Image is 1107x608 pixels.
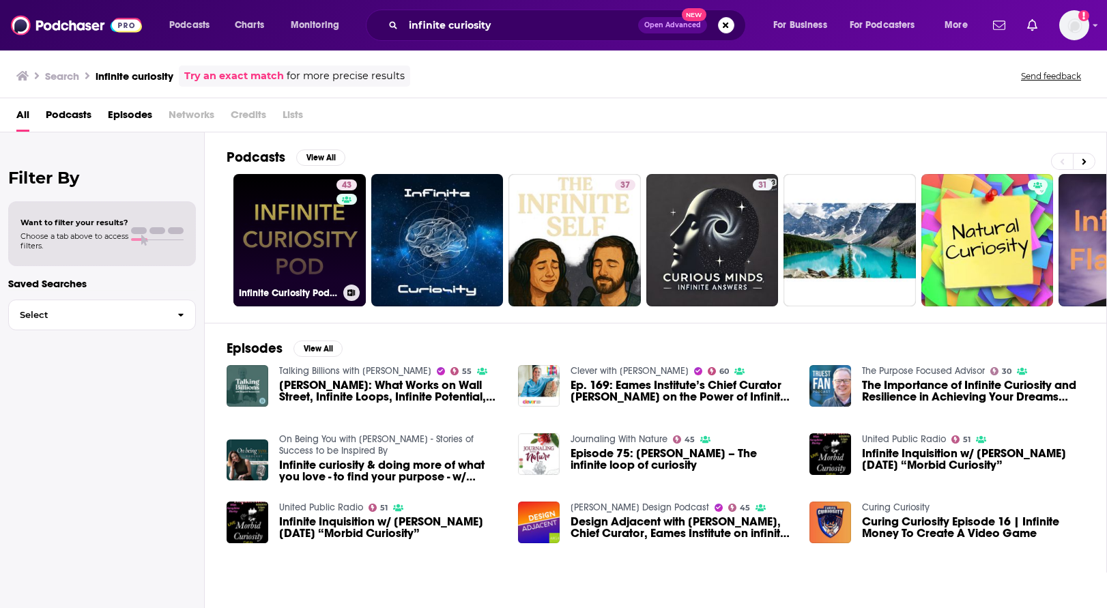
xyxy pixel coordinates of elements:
[279,459,502,482] a: Infinite curiosity & doing more of what you love - to find your purpose - w/ Susanna (Solo Episode)
[45,70,79,83] h3: Search
[227,340,283,357] h2: Episodes
[16,104,29,132] a: All
[758,179,767,192] span: 31
[620,179,630,192] span: 37
[638,17,707,33] button: Open AdvancedNew
[279,379,502,403] a: Jim O’Shaughnessy: What Works on Wall Street, Infinite Loops, Infinite Potential, Infinite Curios...
[9,310,167,319] span: Select
[773,16,827,35] span: For Business
[862,516,1084,539] span: Curing Curiosity Episode 16 | Infinite Money To Create A Video Game
[518,502,560,543] a: Design Adjacent with Llisa Demetrios, Chief Curator, Eames Institute on infinite curiosity, chain...
[862,433,946,445] a: United Public Radio
[809,502,851,543] img: Curing Curiosity Episode 16 | Infinite Money To Create A Video Game
[708,367,730,375] a: 60
[644,22,701,29] span: Open Advanced
[46,104,91,132] a: Podcasts
[518,433,560,475] img: Episode 75: Gargi Chugh – The infinite loop of curiosity
[227,502,268,543] img: Infinite Inquisition w/ Saraphine Hurley today “Morbid Curiosity”
[571,502,709,513] a: AIGA Design Podcast
[108,104,152,132] a: Episodes
[935,14,985,36] button: open menu
[462,368,472,375] span: 55
[646,174,779,306] a: 31
[296,149,345,166] button: View All
[850,16,915,35] span: For Podcasters
[227,439,268,481] img: Infinite curiosity & doing more of what you love - to find your purpose - w/ Susanna (Solo Episode)
[508,174,641,306] a: 37
[169,16,210,35] span: Podcasts
[518,365,560,407] img: Ep. 169: Eames Institute’s Chief Curator Llisa Demetrios on the Power of Infinite Curiosity
[862,379,1084,403] a: The Importance of Infinite Curiosity and Resilience in Achieving Your Dreams (featuring Trish Ove...
[571,448,793,471] a: Episode 75: Gargi Chugh – The infinite loop of curiosity
[342,179,351,192] span: 43
[11,12,142,38] img: Podchaser - Follow, Share and Rate Podcasts
[945,16,968,35] span: More
[291,16,339,35] span: Monitoring
[279,365,431,377] a: Talking Billions with Bogumil Baranowski
[862,365,985,377] a: The Purpose Focused Advisor
[1059,10,1089,40] button: Show profile menu
[169,104,214,132] span: Networks
[673,435,695,444] a: 45
[862,448,1084,471] span: Infinite Inquisition w/ [PERSON_NAME] [DATE] “Morbid Curiosity”
[728,504,751,512] a: 45
[1059,10,1089,40] span: Logged in as kindrieri
[8,300,196,330] button: Select
[227,365,268,407] img: Jim O’Shaughnessy: What Works on Wall Street, Infinite Loops, Infinite Potential, Infinite Curios...
[281,14,357,36] button: open menu
[20,218,128,227] span: Want to filter your results?
[8,168,196,188] h2: Filter By
[450,367,472,375] a: 55
[571,448,793,471] span: Episode 75: [PERSON_NAME] – The infinite loop of curiosity
[239,287,338,299] h3: Infinite Curiosity Pod with [PERSON_NAME]
[963,437,971,443] span: 51
[336,179,357,190] a: 43
[279,516,502,539] a: Infinite Inquisition w/ Saraphine Hurley today “Morbid Curiosity”
[1059,10,1089,40] img: User Profile
[287,68,405,84] span: for more precise results
[862,502,930,513] a: Curing Curiosity
[279,433,474,457] a: On Being You with Susanna - Stories of Success to be Inspired By
[227,149,285,166] h2: Podcasts
[283,104,303,132] span: Lists
[1017,70,1085,82] button: Send feedback
[809,365,851,407] img: The Importance of Infinite Curiosity and Resilience in Achieving Your Dreams (featuring Trish Ove...
[369,504,388,512] a: 51
[1022,14,1043,37] a: Show notifications dropdown
[809,433,851,475] img: Infinite Inquisition w/ Saraphine Hurley today “Morbid Curiosity”
[231,104,266,132] span: Credits
[279,379,502,403] span: [PERSON_NAME]: What Works on Wall Street, Infinite Loops, Infinite Potential, Infinite Curiosity ...
[753,179,773,190] a: 31
[403,14,638,36] input: Search podcasts, credits, & more...
[990,367,1012,375] a: 30
[615,179,635,190] a: 37
[8,277,196,290] p: Saved Searches
[571,379,793,403] a: Ep. 169: Eames Institute’s Chief Curator Llisa Demetrios on the Power of Infinite Curiosity
[160,14,227,36] button: open menu
[293,341,343,357] button: View All
[571,365,689,377] a: Clever with Amy Devers
[20,231,128,250] span: Choose a tab above to access filters.
[682,8,706,21] span: New
[685,437,695,443] span: 45
[227,149,345,166] a: PodcastsView All
[279,459,502,482] span: Infinite curiosity & doing more of what you love - to find your purpose - w/ [PERSON_NAME] (Solo ...
[571,516,793,539] a: Design Adjacent with Llisa Demetrios, Chief Curator, Eames Institute on infinite curiosity, chain...
[1002,368,1011,375] span: 30
[988,14,1011,37] a: Show notifications dropdown
[279,516,502,539] span: Infinite Inquisition w/ [PERSON_NAME] [DATE] “Morbid Curiosity”
[740,505,750,511] span: 45
[862,379,1084,403] span: The Importance of Infinite Curiosity and Resilience in Achieving Your Dreams (featuring [PERSON_N...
